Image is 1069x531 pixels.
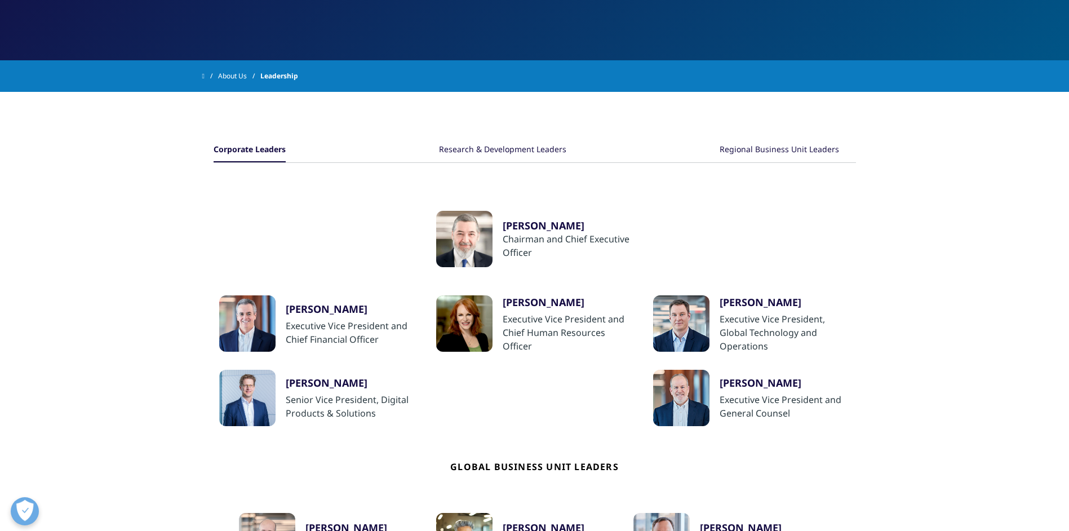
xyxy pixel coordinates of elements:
[439,138,566,162] button: Research & Development Leaders
[503,219,633,232] a: [PERSON_NAME]
[720,376,850,390] div: [PERSON_NAME]
[286,302,416,316] div: [PERSON_NAME]
[720,312,850,353] div: Executive Vice President, Global Technology and Operations
[720,376,850,393] a: [PERSON_NAME]
[11,497,39,525] button: Open Preferences
[720,138,839,162] button: Regional Business Unit Leaders
[286,376,416,390] div: [PERSON_NAME]
[260,66,298,86] span: Leadership
[503,295,633,309] div: [PERSON_NAME]
[720,295,850,309] div: [PERSON_NAME]
[503,232,633,259] div: Chairman and Chief Executive Officer
[450,426,619,513] h4: Global Business Unit Leaders
[286,302,416,319] a: [PERSON_NAME]
[503,312,633,353] div: Executive Vice President and Chief Human Resources Officer
[503,295,633,312] a: [PERSON_NAME]
[214,138,286,162] button: Corporate Leaders
[286,376,416,393] a: [PERSON_NAME]
[286,319,416,346] div: Executive Vice President and Chief Financial Officer
[286,393,416,420] div: Senior Vice President, Digital Products & Solutions
[218,66,260,86] a: About Us
[720,393,850,420] div: Executive Vice President and General Counsel
[720,295,850,312] a: [PERSON_NAME]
